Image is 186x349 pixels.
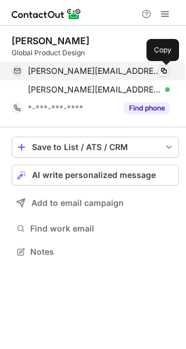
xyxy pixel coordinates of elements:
[28,66,161,76] span: [PERSON_NAME][EMAIL_ADDRESS][PERSON_NAME][DOMAIN_NAME]
[12,193,179,213] button: Add to email campaign
[12,35,90,47] div: [PERSON_NAME]
[12,137,179,158] button: save-profile-one-click
[32,143,159,152] div: Save to List / ATS / CRM
[30,223,174,234] span: Find work email
[32,170,156,180] span: AI write personalized message
[12,220,179,237] button: Find work email
[12,165,179,186] button: AI write personalized message
[124,102,170,114] button: Reveal Button
[12,7,81,21] img: ContactOut v5.3.10
[12,244,179,260] button: Notes
[31,198,124,208] span: Add to email campaign
[28,84,161,95] span: [PERSON_NAME][EMAIL_ADDRESS][PERSON_NAME][DOMAIN_NAME]
[12,48,179,58] div: Global Product Design
[30,247,174,257] span: Notes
